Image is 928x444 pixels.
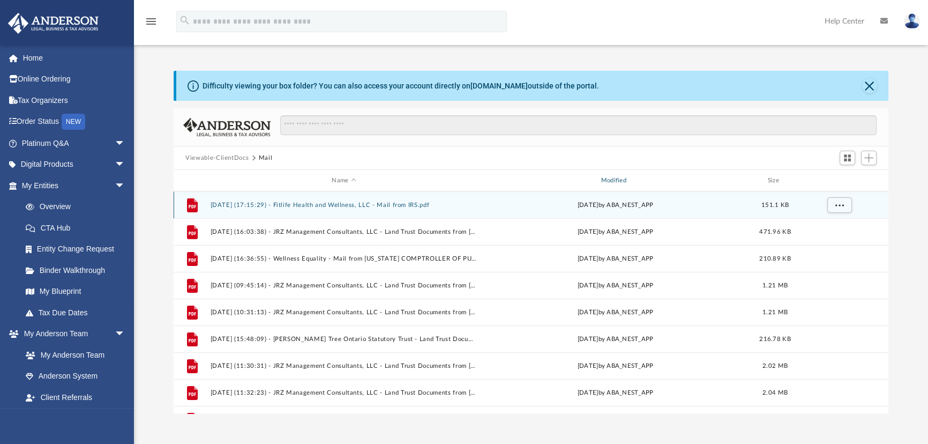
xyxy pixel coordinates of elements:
div: id [801,176,876,186]
div: grid [174,191,888,413]
span: arrow_drop_down [115,154,136,176]
button: Viewable-ClientDocs [185,153,249,163]
a: Tax Due Dates [15,302,141,323]
span: 151.1 KB [761,202,789,208]
a: Entity Change Request [15,239,141,260]
button: [DATE] (16:36:55) - Wellness Equality - Mail from [US_STATE] COMPTROLLER OF PUBLIC ACCOUNTS.pdf [211,255,477,262]
button: More options [827,197,852,213]
span: 471.96 KB [759,229,790,235]
span: 2.02 MB [762,363,788,369]
i: search [179,14,191,26]
div: NEW [62,114,85,130]
div: Modified [482,176,749,186]
button: [DATE] (11:32:23) - JRZ Management Consultants, LLC - Land Trust Documents from [PERSON_NAME] CPA... [211,389,477,396]
button: Switch to Grid View [840,151,856,166]
a: [DOMAIN_NAME] [470,82,528,90]
img: User Pic [904,13,920,29]
a: Platinum Q&Aarrow_drop_down [8,132,141,154]
button: [DATE] (11:30:31) - JRZ Management Consultants, LLC - Land Trust Documents from [PERSON_NAME] CPA... [211,362,477,369]
i: menu [145,15,158,28]
div: Difficulty viewing your box folder? You can also access your account directly on outside of the p... [203,80,599,92]
a: Online Ordering [8,69,141,90]
button: [DATE] (15:48:09) - [PERSON_NAME] Tree Ontario Statutory Trust - Land Trust Documents from [PERSO... [211,336,477,343]
div: [DATE] by ABA_NEST_APP [482,308,749,317]
button: Close [862,78,877,93]
span: 1.21 MB [762,309,788,315]
span: 2.04 MB [762,390,788,396]
div: [DATE] by ABA_NEST_APP [482,254,749,264]
img: Anderson Advisors Platinum Portal [5,13,102,34]
div: [DATE] by ABA_NEST_APP [482,388,749,398]
div: Size [754,176,797,186]
a: Anderson System [15,366,136,387]
a: Tax Organizers [8,90,141,111]
a: My Anderson Team [15,344,131,366]
button: [DATE] (17:15:29) - Fitlife Health and Wellness, LLC - Mail from IRS.pdf [211,202,477,209]
div: [DATE] by ABA_NEST_APP [482,361,749,371]
a: My Blueprint [15,281,136,302]
a: Home [8,47,141,69]
button: [DATE] (10:31:13) - JRZ Management Consultants, LLC - Land Trust Documents from [PERSON_NAME] CPA... [211,309,477,316]
div: id [178,176,205,186]
a: Overview [15,196,141,218]
div: [DATE] by ABA_NEST_APP [482,227,749,237]
span: arrow_drop_down [115,323,136,345]
a: Digital Productsarrow_drop_down [8,154,141,175]
button: Add [861,151,877,166]
a: My Documentsarrow_drop_down [8,408,136,430]
input: Search files and folders [280,115,877,136]
div: [DATE] by ABA_NEST_APP [482,281,749,291]
span: 216.78 KB [759,336,790,342]
a: Client Referrals [15,387,136,408]
span: arrow_drop_down [115,132,136,154]
span: 1.21 MB [762,283,788,288]
a: My Entitiesarrow_drop_down [8,175,141,196]
span: arrow_drop_down [115,408,136,430]
a: CTA Hub [15,217,141,239]
a: menu [145,20,158,28]
div: [DATE] by ABA_NEST_APP [482,201,749,210]
span: 210.89 KB [759,256,790,262]
button: [DATE] (16:03:38) - JRZ Management Consultants, LLC - Land Trust Documents from [PERSON_NAME].pdf [211,228,477,235]
div: Name [210,176,477,186]
a: My Anderson Teamarrow_drop_down [8,323,136,345]
a: Binder Walkthrough [15,260,141,281]
button: [DATE] (09:45:14) - JRZ Management Consultants, LLC - Land Trust Documents from [GEOGRAPHIC_DATA]pdf [211,282,477,289]
button: Mail [259,153,273,163]
div: [DATE] by ABA_NEST_APP [482,335,749,344]
a: Order StatusNEW [8,111,141,133]
span: arrow_drop_down [115,175,136,197]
